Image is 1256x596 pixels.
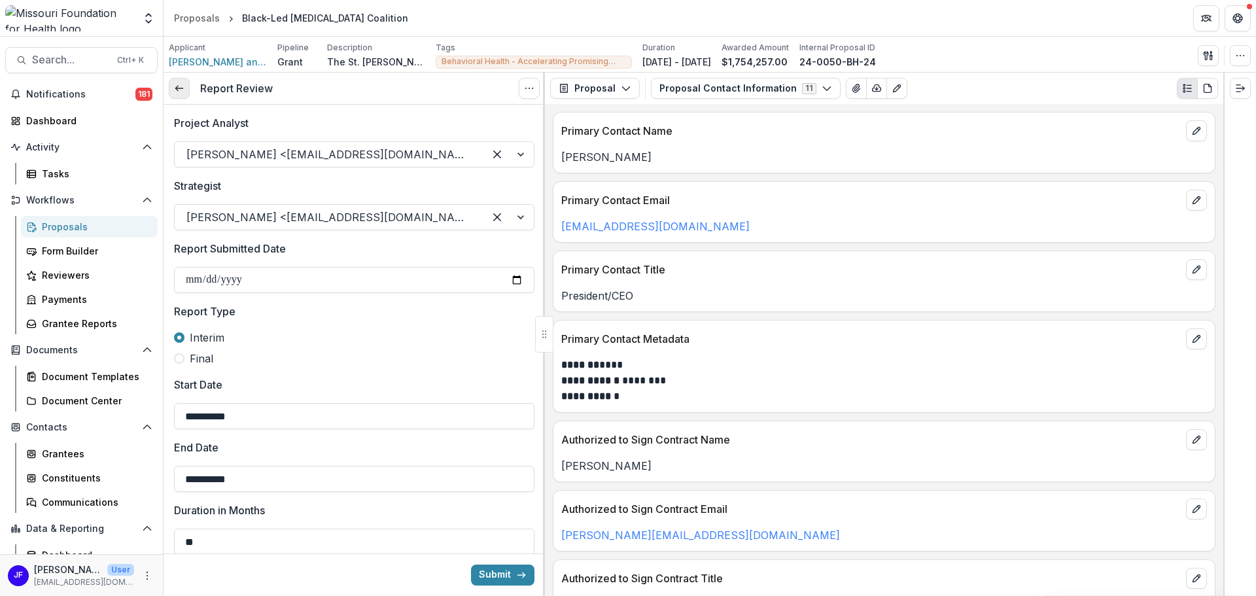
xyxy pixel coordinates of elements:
[21,443,158,465] a: Grantees
[190,351,213,366] span: Final
[21,264,158,286] a: Reviewers
[174,241,286,256] p: Report Submitted Date
[642,55,711,69] p: [DATE] - [DATE]
[1186,120,1207,141] button: edit
[21,491,158,513] a: Communications
[277,42,309,54] p: Pipeline
[32,54,109,66] span: Search...
[561,570,1181,586] p: Authorized to Sign Contract Title
[471,565,534,586] button: Submit
[42,394,147,408] div: Document Center
[42,495,147,509] div: Communications
[1186,328,1207,349] button: edit
[135,88,152,101] span: 181
[42,167,147,181] div: Tasks
[107,564,134,576] p: User
[139,568,155,584] button: More
[169,9,225,27] a: Proposals
[487,144,508,165] div: Clear selected options
[190,330,224,345] span: Interim
[21,390,158,412] a: Document Center
[5,84,158,105] button: Notifications181
[1225,5,1251,31] button: Get Help
[42,220,147,234] div: Proposals
[21,467,158,489] a: Constituents
[5,518,158,539] button: Open Data & Reporting
[1193,5,1219,31] button: Partners
[561,220,750,233] a: [EMAIL_ADDRESS][DOMAIN_NAME]
[1197,78,1218,99] button: PDF view
[42,244,147,258] div: Form Builder
[200,82,273,95] h3: Report Review
[561,331,1181,347] p: Primary Contact Metadata
[487,207,508,228] div: Clear selected options
[174,115,249,131] p: Project Analyst
[722,42,789,54] p: Awarded Amount
[1230,78,1251,99] button: Expand right
[174,377,222,393] p: Start Date
[561,192,1181,208] p: Primary Contact Email
[550,78,640,99] button: Proposal
[174,502,265,518] p: Duration in Months
[174,304,235,319] p: Report Type
[34,563,102,576] p: [PERSON_NAME]
[1186,429,1207,450] button: edit
[42,471,147,485] div: Constituents
[561,501,1181,517] p: Authorized to Sign Contract Email
[1177,78,1198,99] button: Plaintext view
[519,78,540,99] button: Options
[442,57,626,66] span: Behavioral Health - Accelerating Promising Practices
[436,42,455,54] p: Tags
[1186,259,1207,280] button: edit
[42,317,147,330] div: Grantee Reports
[846,78,867,99] button: View Attached Files
[21,544,158,566] a: Dashboard
[1186,190,1207,211] button: edit
[21,240,158,262] a: Form Builder
[21,313,158,334] a: Grantee Reports
[21,366,158,387] a: Document Templates
[5,340,158,360] button: Open Documents
[561,432,1181,447] p: Authorized to Sign Contract Name
[114,53,147,67] div: Ctrl + K
[42,292,147,306] div: Payments
[1186,499,1207,519] button: edit
[174,11,220,25] div: Proposals
[174,178,221,194] p: Strategist
[21,216,158,237] a: Proposals
[169,42,205,54] p: Applicant
[42,268,147,282] div: Reviewers
[642,42,675,54] p: Duration
[26,114,147,128] div: Dashboard
[21,163,158,184] a: Tasks
[327,55,425,69] p: The St. [PERSON_NAME] [MEDICAL_DATA] Coalition (BHRC) aims to educate and unite the St. Louis com...
[799,55,876,69] p: 24-0050-BH-24
[26,89,135,100] span: Notifications
[5,190,158,211] button: Open Workflows
[5,47,158,73] button: Search...
[139,5,158,31] button: Open entity switcher
[174,440,218,455] p: End Date
[5,417,158,438] button: Open Contacts
[1186,568,1207,589] button: edit
[169,55,267,69] a: [PERSON_NAME] and Associates Inc.
[5,5,134,31] img: Missouri Foundation for Health logo
[651,78,841,99] button: Proposal Contact Information11
[799,42,875,54] p: Internal Proposal ID
[561,262,1181,277] p: Primary Contact Title
[722,55,788,69] p: $1,754,257.00
[5,137,158,158] button: Open Activity
[561,529,840,542] a: [PERSON_NAME][EMAIL_ADDRESS][DOMAIN_NAME]
[561,458,1207,474] p: [PERSON_NAME]
[277,55,303,69] p: Grant
[327,42,372,54] p: Description
[42,370,147,383] div: Document Templates
[34,576,134,588] p: [EMAIL_ADDRESS][DOMAIN_NAME]
[561,123,1181,139] p: Primary Contact Name
[561,149,1207,165] p: [PERSON_NAME]
[26,345,137,356] span: Documents
[169,9,413,27] nav: breadcrumb
[26,195,137,206] span: Workflows
[42,447,147,461] div: Grantees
